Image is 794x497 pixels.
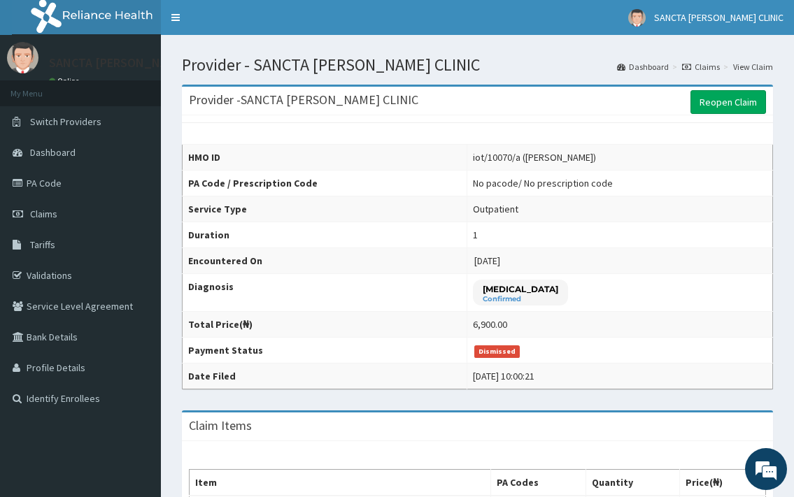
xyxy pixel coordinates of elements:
a: Reopen Claim [690,90,766,114]
a: Dashboard [617,61,669,73]
span: Dismissed [474,345,520,358]
a: Online [49,76,83,86]
h3: Provider - SANCTA [PERSON_NAME] CLINIC [189,94,418,106]
span: Dashboard [30,146,76,159]
th: PA Code / Prescription Code [183,171,467,196]
div: Outpatient [473,202,518,216]
a: Claims [682,61,720,73]
small: Confirmed [483,296,558,303]
div: 1 [473,228,478,242]
th: Quantity [586,470,679,496]
th: Service Type [183,196,467,222]
span: SANCTA [PERSON_NAME] CLINIC [654,11,784,24]
th: Encountered On [183,248,467,274]
div: [DATE] 10:00:21 [473,369,534,383]
th: Price(₦) [679,470,765,496]
div: 6,900.00 [473,317,507,331]
th: Payment Status [183,338,467,363]
span: [DATE] [474,254,500,267]
div: iot/10070/a ([PERSON_NAME]) [473,150,596,164]
th: Item [190,470,491,496]
h3: Claim Items [189,419,252,432]
span: Claims [30,208,57,220]
th: PA Codes [491,470,586,496]
img: User Image [7,42,38,73]
a: View Claim [733,61,773,73]
th: Diagnosis [183,274,467,312]
p: [MEDICAL_DATA] [483,283,558,295]
th: Total Price(₦) [183,312,467,338]
img: User Image [628,9,646,27]
th: Duration [183,222,467,248]
span: Switch Providers [30,115,101,128]
th: Date Filed [183,363,467,389]
h1: Provider - SANCTA [PERSON_NAME] CLINIC [182,56,773,74]
p: SANCTA [PERSON_NAME] CLINIC [49,57,225,69]
div: No pacode / No prescription code [473,176,613,190]
span: Tariffs [30,238,55,251]
th: HMO ID [183,145,467,171]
